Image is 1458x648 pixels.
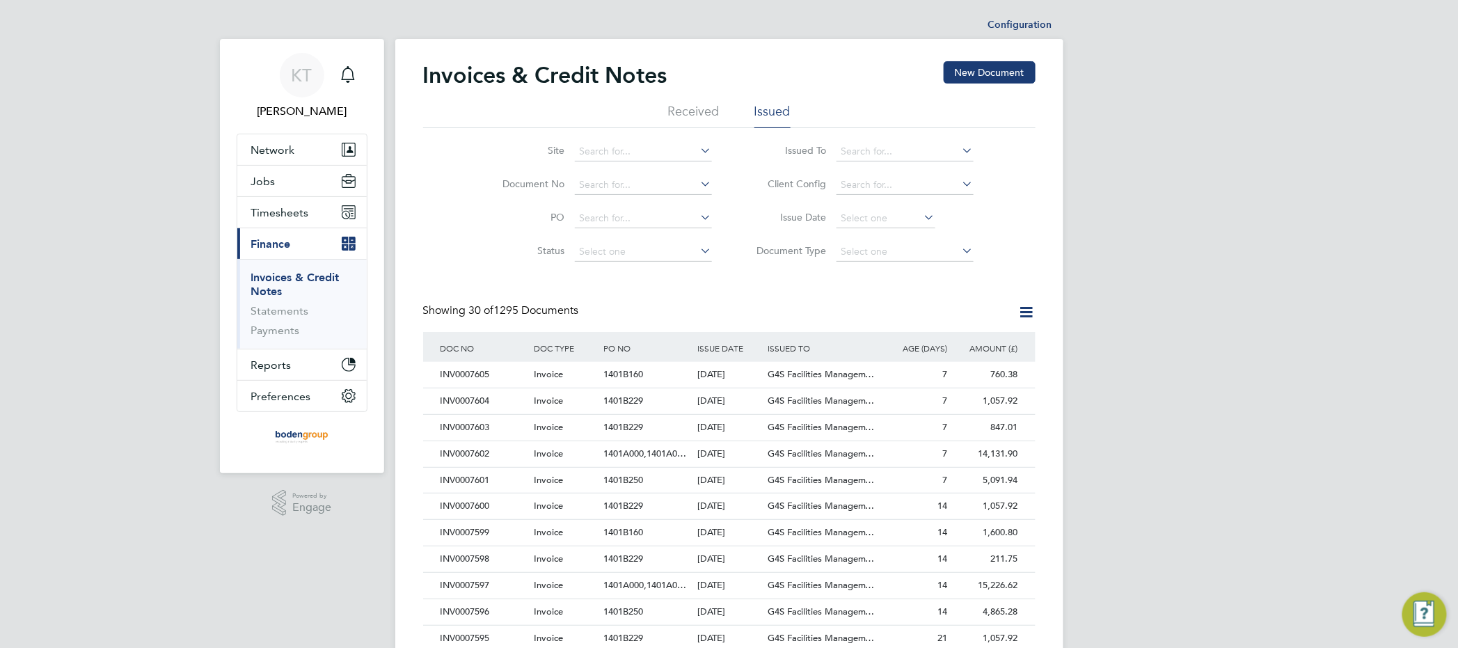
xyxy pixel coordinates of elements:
[534,579,563,591] span: Invoice
[437,520,530,546] div: INV0007599
[437,468,530,493] div: INV0007601
[437,573,530,599] div: INV0007597
[237,197,367,228] button: Timesheets
[292,502,331,514] span: Engage
[694,362,764,388] div: [DATE]
[754,103,791,128] li: Issued
[694,599,764,625] div: [DATE]
[485,177,565,190] label: Document No
[768,553,875,564] span: G4S Facilities Managem…
[604,553,644,564] span: 1401B229
[604,474,644,486] span: 1401B250
[768,421,875,433] span: G4S Facilities Managem…
[292,490,331,502] span: Powered by
[220,39,384,473] nav: Main navigation
[604,500,644,512] span: 1401B229
[237,381,367,411] button: Preferences
[768,500,875,512] span: G4S Facilities Managem…
[534,553,563,564] span: Invoice
[694,415,764,441] div: [DATE]
[837,242,974,262] input: Select one
[951,388,1022,414] div: 1,057.92
[747,177,827,190] label: Client Config
[668,103,720,128] li: Received
[437,546,530,572] div: INV0007598
[292,66,312,84] span: KT
[575,209,712,228] input: Search for...
[534,448,563,459] span: Invoice
[437,362,530,388] div: INV0007605
[237,166,367,196] button: Jobs
[951,441,1022,467] div: 14,131.90
[951,599,1022,625] div: 4,865.28
[938,553,948,564] span: 14
[768,579,875,591] span: G4S Facilities Managem…
[485,144,565,157] label: Site
[237,349,367,380] button: Reports
[768,368,875,380] span: G4S Facilities Managem…
[951,362,1022,388] div: 760.38
[530,332,601,364] div: DOC TYPE
[251,206,309,219] span: Timesheets
[423,61,667,89] h2: Invoices & Credit Notes
[694,332,764,364] div: ISSUE DATE
[272,490,331,516] a: Powered byEngage
[938,526,948,538] span: 14
[951,520,1022,546] div: 1,600.80
[534,368,563,380] span: Invoice
[694,468,764,493] div: [DATE]
[534,421,563,433] span: Invoice
[601,332,694,364] div: PO NO
[951,546,1022,572] div: 211.75
[251,390,311,403] span: Preferences
[251,304,309,317] a: Statements
[534,500,563,512] span: Invoice
[951,573,1022,599] div: 15,226.62
[837,175,974,195] input: Search for...
[251,175,276,188] span: Jobs
[437,441,530,467] div: INV0007602
[768,632,875,644] span: G4S Facilities Managem…
[534,474,563,486] span: Invoice
[237,426,367,448] a: Go to home page
[943,421,948,433] span: 7
[837,209,935,228] input: Select one
[469,303,579,317] span: 1295 Documents
[694,441,764,467] div: [DATE]
[938,632,948,644] span: 21
[251,358,292,372] span: Reports
[534,632,563,644] span: Invoice
[575,242,712,262] input: Select one
[437,415,530,441] div: INV0007603
[747,144,827,157] label: Issued To
[237,53,367,120] a: KT[PERSON_NAME]
[437,388,530,414] div: INV0007604
[485,211,565,223] label: PO
[534,526,563,538] span: Invoice
[604,421,644,433] span: 1401B229
[943,474,948,486] span: 7
[881,332,951,364] div: AGE (DAYS)
[768,474,875,486] span: G4S Facilities Managem…
[943,368,948,380] span: 7
[694,546,764,572] div: [DATE]
[534,395,563,406] span: Invoice
[768,526,875,538] span: G4S Facilities Managem…
[938,500,948,512] span: 14
[694,493,764,519] div: [DATE]
[604,632,644,644] span: 1401B229
[534,606,563,617] span: Invoice
[951,493,1022,519] div: 1,057.92
[768,395,875,406] span: G4S Facilities Managem…
[485,244,565,257] label: Status
[694,573,764,599] div: [DATE]
[237,228,367,259] button: Finance
[768,448,875,459] span: G4S Facilities Managem…
[1402,592,1447,637] button: Engage Resource Center
[768,606,875,617] span: G4S Facilities Managem…
[943,448,948,459] span: 7
[604,395,644,406] span: 1401B229
[747,244,827,257] label: Document Type
[437,599,530,625] div: INV0007596
[943,395,948,406] span: 7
